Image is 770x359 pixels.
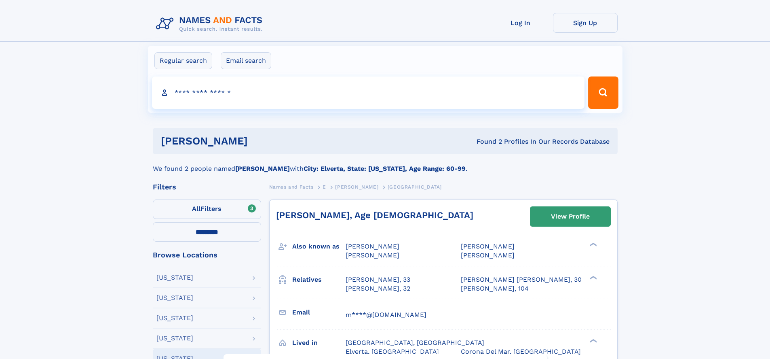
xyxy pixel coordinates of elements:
[154,52,212,69] label: Regular search
[323,184,326,190] span: E
[588,76,618,109] button: Search Button
[551,207,590,226] div: View Profile
[156,335,193,342] div: [US_STATE]
[588,338,597,343] div: ❯
[346,251,399,259] span: [PERSON_NAME]
[156,295,193,301] div: [US_STATE]
[323,182,326,192] a: E
[161,136,362,146] h1: [PERSON_NAME]
[461,242,515,250] span: [PERSON_NAME]
[156,274,193,281] div: [US_STATE]
[153,200,261,219] label: Filters
[292,273,346,287] h3: Relatives
[388,184,442,190] span: [GEOGRAPHIC_DATA]
[269,182,314,192] a: Names and Facts
[588,275,597,280] div: ❯
[152,76,585,109] input: search input
[292,306,346,319] h3: Email
[530,207,610,226] a: View Profile
[346,284,410,293] a: [PERSON_NAME], 32
[235,165,290,172] b: [PERSON_NAME]
[153,251,261,259] div: Browse Locations
[461,348,581,355] span: Corona Del Mar, [GEOGRAPHIC_DATA]
[461,275,582,284] a: [PERSON_NAME] [PERSON_NAME], 30
[156,315,193,321] div: [US_STATE]
[488,13,553,33] a: Log In
[461,284,529,293] a: [PERSON_NAME], 104
[153,154,618,174] div: We found 2 people named with .
[153,13,269,35] img: Logo Names and Facts
[346,275,410,284] a: [PERSON_NAME], 33
[346,339,484,346] span: [GEOGRAPHIC_DATA], [GEOGRAPHIC_DATA]
[335,182,378,192] a: [PERSON_NAME]
[304,165,466,172] b: City: Elverta, State: [US_STATE], Age Range: 60-99
[553,13,618,33] a: Sign Up
[335,184,378,190] span: [PERSON_NAME]
[588,242,597,247] div: ❯
[153,183,261,191] div: Filters
[346,242,399,250] span: [PERSON_NAME]
[192,205,200,212] span: All
[276,210,473,220] a: [PERSON_NAME], Age [DEMOGRAPHIC_DATA]
[292,336,346,350] h3: Lived in
[362,137,610,146] div: Found 2 Profiles In Our Records Database
[461,251,515,259] span: [PERSON_NAME]
[292,240,346,253] h3: Also known as
[221,52,271,69] label: Email search
[346,348,439,355] span: Elverta, [GEOGRAPHIC_DATA]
